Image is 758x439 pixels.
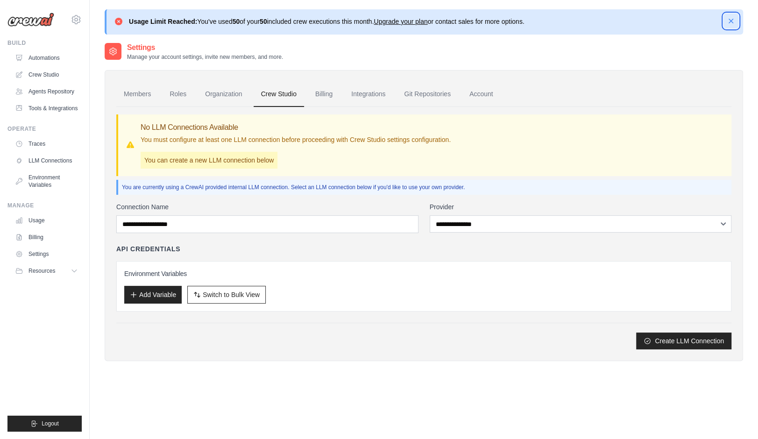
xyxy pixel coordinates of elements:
img: Logo [7,13,54,27]
a: Environment Variables [11,170,82,192]
a: Agents Repository [11,84,82,99]
strong: 50 [233,18,240,25]
div: Manage [7,202,82,209]
span: Resources [28,267,55,275]
button: Resources [11,263,82,278]
a: Settings [11,247,82,262]
a: Git Repositories [397,82,458,107]
span: Switch to Bulk View [203,290,260,299]
a: Crew Studio [254,82,304,107]
h4: API Credentials [116,244,180,254]
a: Roles [162,82,194,107]
p: Manage your account settings, invite new members, and more. [127,53,283,61]
a: Crew Studio [11,67,82,82]
p: You can create a new LLM connection below [141,152,277,169]
a: Organization [198,82,249,107]
a: Integrations [344,82,393,107]
label: Provider [430,202,732,212]
a: Members [116,82,158,107]
h3: Environment Variables [124,269,723,278]
a: Billing [11,230,82,245]
a: LLM Connections [11,153,82,168]
h3: No LLM Connections Available [141,122,451,133]
a: Usage [11,213,82,228]
span: Logout [42,420,59,427]
p: You must configure at least one LLM connection before proceeding with Crew Studio settings config... [141,135,451,144]
button: Logout [7,416,82,432]
a: Automations [11,50,82,65]
strong: 50 [260,18,267,25]
p: You've used of your included crew executions this month. or contact sales for more options. [129,17,524,26]
p: You are currently using a CrewAI provided internal LLM connection. Select an LLM connection below... [122,184,728,191]
a: Account [462,82,501,107]
button: Switch to Bulk View [187,286,266,304]
iframe: Chat Widget [711,394,758,439]
div: 채팅 위젯 [711,394,758,439]
div: Build [7,39,82,47]
button: Create LLM Connection [636,333,731,349]
div: Operate [7,125,82,133]
strong: Usage Limit Reached: [129,18,197,25]
a: Billing [308,82,340,107]
a: Traces [11,136,82,151]
label: Connection Name [116,202,418,212]
button: Add Variable [124,286,182,304]
a: Upgrade your plan [374,18,427,25]
a: Tools & Integrations [11,101,82,116]
h2: Settings [127,42,283,53]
